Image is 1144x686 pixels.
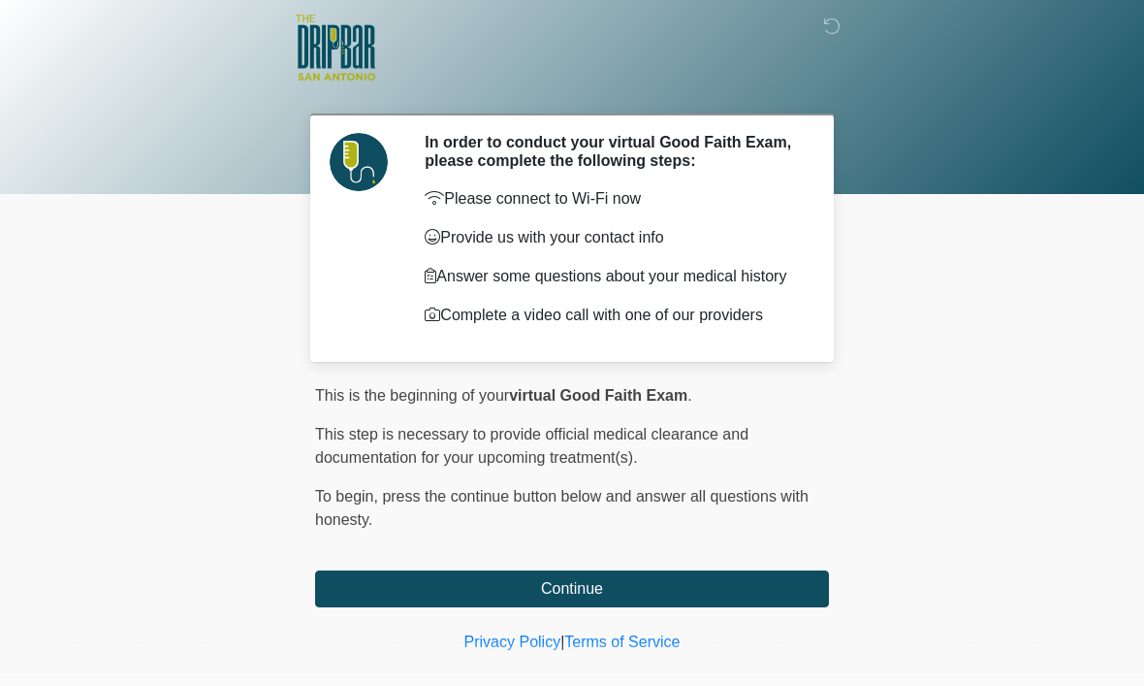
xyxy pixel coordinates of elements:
[315,387,509,404] span: This is the beginning of your
[425,226,800,249] p: Provide us with your contact info
[296,15,375,82] img: The DRIPBaR - San Antonio Fossil Creek Logo
[464,634,561,650] a: Privacy Policy
[315,488,809,528] span: press the continue button below and answer all questions with honesty.
[315,571,829,607] button: Continue
[509,387,687,404] strong: virtual Good Faith Exam
[315,426,748,466] span: This step is necessary to provide official medical clearance and documentation for your upcoming ...
[425,187,800,211] p: Please connect to Wi-Fi now
[564,634,680,650] a: Terms of Service
[315,488,382,505] span: To begin,
[425,304,800,327] p: Complete a video call with one of our providers
[560,634,564,650] a: |
[425,265,800,288] p: Answer some questions about your medical history
[687,387,691,404] span: .
[330,133,388,191] img: Agent Avatar
[425,133,800,170] h2: In order to conduct your virtual Good Faith Exam, please complete the following steps:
